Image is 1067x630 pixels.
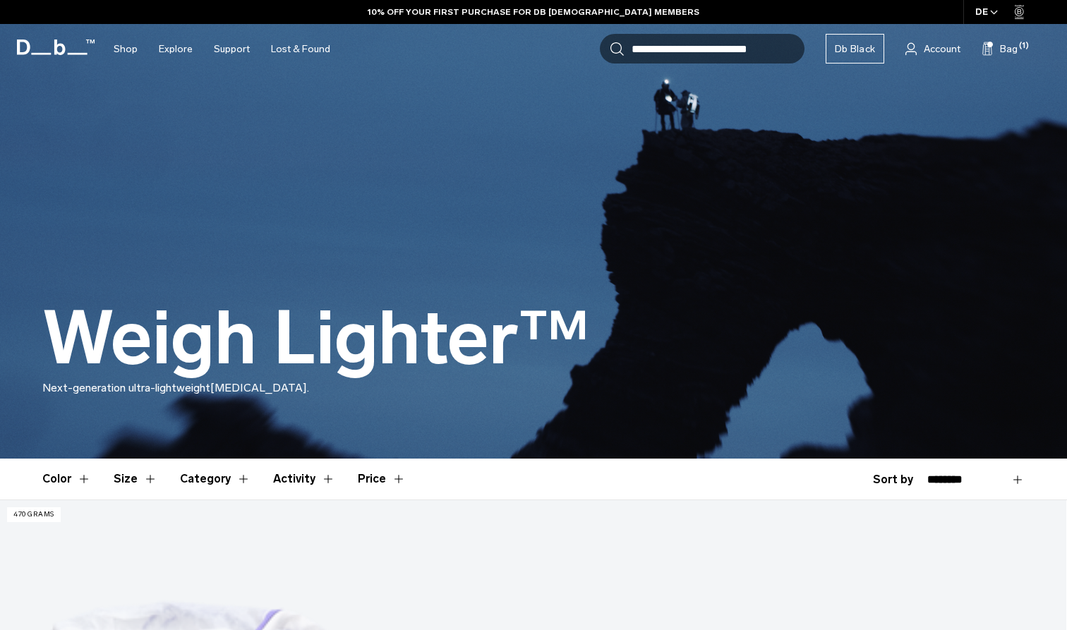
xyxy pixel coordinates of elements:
a: Support [214,24,250,74]
span: Bag [1000,42,1018,56]
p: 470 grams [7,507,61,522]
button: Toggle Filter [42,459,91,499]
span: [MEDICAL_DATA]. [210,381,309,394]
span: (1) [1019,40,1029,52]
button: Toggle Filter [273,459,335,499]
span: Account [924,42,960,56]
button: Toggle Price [358,459,406,499]
button: Toggle Filter [180,459,251,499]
span: Next-generation ultra-lightweight [42,381,210,394]
a: Explore [159,24,193,74]
a: Shop [114,24,138,74]
nav: Main Navigation [103,24,341,74]
button: Toggle Filter [114,459,157,499]
h1: Weigh Lighter™ [42,298,589,380]
a: Lost & Found [271,24,330,74]
a: 10% OFF YOUR FIRST PURCHASE FOR DB [DEMOGRAPHIC_DATA] MEMBERS [368,6,699,18]
a: Db Black [826,34,884,63]
button: Bag (1) [982,40,1018,57]
a: Account [905,40,960,57]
